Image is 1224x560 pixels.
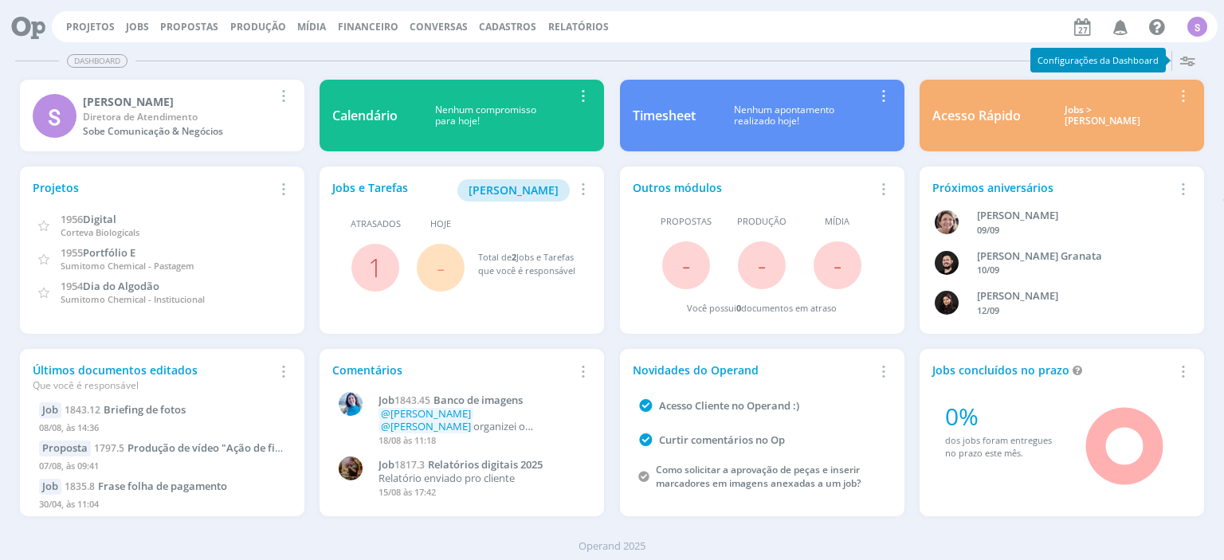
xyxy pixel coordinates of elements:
[230,20,286,33] a: Produção
[479,20,536,33] span: Cadastros
[620,80,904,151] a: TimesheetNenhum apontamentorealizado hoje!
[932,179,1173,196] div: Próximos aniversários
[457,179,570,202] button: [PERSON_NAME]
[61,226,139,238] span: Corteva Biologicals
[633,362,873,378] div: Novidades do Operand
[61,21,120,33] button: Projetos
[61,245,83,260] span: 1955
[98,479,227,493] span: Frase folha de pagamento
[977,249,1173,264] div: Bruno Corralo Granata
[394,394,430,407] span: 1843.45
[39,402,61,418] div: Job
[65,480,95,493] span: 1835.8
[61,260,194,272] span: Sumitomo Chemical - Pastagem
[512,251,516,263] span: 2
[39,456,285,480] div: 07/08, às 09:41
[379,394,583,407] a: Job1843.45Banco de imagens
[661,215,712,229] span: Propostas
[696,104,873,127] div: Nenhum apontamento realizado hoje!
[39,495,285,518] div: 30/04, às 11:04
[428,457,543,472] span: Relatórios digitais 2025
[83,124,273,139] div: Sobe Comunicação & Negócios
[65,403,100,417] span: 1843.12
[433,393,523,407] span: Banco de imagens
[121,21,154,33] button: Jobs
[226,21,291,33] button: Produção
[659,433,785,447] a: Curtir comentários no Op
[379,472,583,485] p: Relatório enviado pro cliente
[659,398,799,413] a: Acesso Cliente no Operand :)
[61,293,205,305] span: Sumitomo Chemical - Institucional
[94,441,325,455] a: 1797.5Produção de vídeo "Ação de fim de ano"
[543,21,614,33] button: Relatórios
[83,279,159,293] span: Dia do Algodão
[430,217,451,231] span: Hoje
[977,264,999,276] span: 10/09
[67,54,127,68] span: Dashboard
[379,408,583,433] p: organizei o detalhamento em 2 docs (MANHÃ e TARDE), para a captação de
[39,418,285,441] div: 08/08, às 14:36
[381,419,471,433] span: @[PERSON_NAME]
[61,245,135,260] a: 1955Portfólio E
[333,21,403,33] button: Financeiro
[410,20,468,33] a: Conversas
[379,486,436,498] span: 15/08 às 17:42
[682,248,690,282] span: -
[332,362,573,378] div: Comentários
[332,179,573,202] div: Jobs e Tarefas
[932,106,1021,125] div: Acesso Rápido
[737,215,787,229] span: Produção
[83,212,116,226] span: Digital
[61,212,83,226] span: 1956
[656,463,861,490] a: Como solicitar a aprovação de peças e inserir marcadores em imagens anexadas a um job?
[758,248,766,282] span: -
[935,291,959,315] img: L
[339,392,363,416] img: E
[39,479,61,495] div: Job
[83,93,273,110] div: Sheila Candido
[104,402,186,417] span: Briefing de fotos
[339,456,363,480] img: A
[945,398,1064,434] div: 0%
[437,250,445,284] span: -
[126,20,149,33] a: Jobs
[368,250,382,284] a: 1
[548,20,609,33] a: Relatórios
[65,479,227,493] a: 1835.8Frase folha de pagamento
[736,302,741,314] span: 0
[405,21,473,33] button: Conversas
[935,210,959,234] img: A
[1033,104,1173,127] div: Jobs > [PERSON_NAME]
[160,20,218,33] span: Propostas
[478,251,576,277] div: Total de Jobs e Tarefas que você é responsável
[83,245,135,260] span: Portfólio E
[977,304,999,316] span: 12/09
[33,94,76,138] div: S
[33,378,273,393] div: Que você é responsável
[39,441,91,456] div: Proposta
[474,21,541,33] button: Cadastros
[292,21,331,33] button: Mídia
[935,251,959,275] img: B
[932,362,1173,378] div: Jobs concluídos no prazo
[155,21,223,33] button: Propostas
[834,248,841,282] span: -
[825,215,849,229] span: Mídia
[1187,17,1207,37] div: S
[977,224,999,236] span: 09/09
[61,211,116,226] a: 1956Digital
[33,179,273,196] div: Projetos
[83,110,273,124] div: Diretora de Atendimento
[20,80,304,151] a: S[PERSON_NAME]Diretora de AtendimentoSobe Comunicação & Negócios
[66,20,115,33] a: Projetos
[65,402,186,417] a: 1843.12Briefing de fotos
[469,182,559,198] span: [PERSON_NAME]
[945,434,1064,460] div: dos jobs foram entregues no prazo este mês.
[33,362,273,393] div: Últimos documentos editados
[687,302,837,315] div: Você possui documentos em atraso
[61,279,83,293] span: 1954
[61,278,159,293] a: 1954Dia do Algodão
[977,208,1173,224] div: Aline Beatriz Jackisch
[338,20,398,33] span: Financeiro
[394,458,425,472] span: 1817.3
